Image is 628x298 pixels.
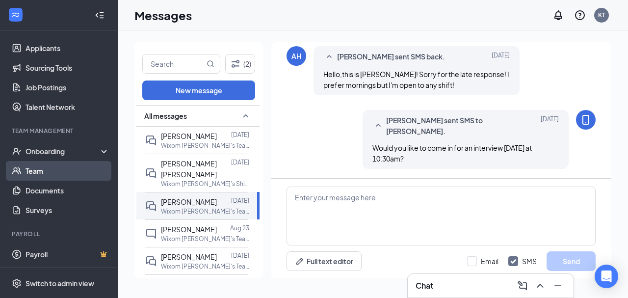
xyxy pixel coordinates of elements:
p: Aug 23 [230,224,249,232]
button: Send [547,251,596,271]
div: Team Management [12,127,107,135]
p: Wixom [PERSON_NAME]'s Team Member (Impact Ventures) at Wixom [161,207,249,216]
div: KT [598,11,605,19]
svg: QuestionInfo [574,9,586,21]
span: [PERSON_NAME] sent SMS back. [337,51,445,63]
p: Wixom [PERSON_NAME]'s Team Member (Impact Ventures) at Wixom [161,235,249,243]
a: Documents [26,181,109,200]
svg: Filter [230,58,241,70]
p: Wixom [PERSON_NAME]'s Team Member (Impact Ventures) at Wixom [161,141,249,150]
button: ComposeMessage [515,278,530,294]
p: [DATE] [231,158,249,166]
svg: DoubleChat [145,200,157,212]
a: Surveys [26,200,109,220]
span: [PERSON_NAME] [161,225,217,234]
svg: MagnifyingGlass [207,60,214,68]
div: AH [291,51,301,61]
a: PayrollCrown [26,244,109,264]
div: Payroll [12,230,107,238]
svg: Minimize [552,280,564,292]
span: [PERSON_NAME] [161,252,217,261]
div: Onboarding [26,146,101,156]
svg: Collapse [95,10,105,20]
p: [DATE] [231,131,249,139]
span: [DATE] [541,115,559,136]
svg: ComposeMessage [517,280,528,292]
svg: Pen [295,256,305,266]
span: [PERSON_NAME] [161,197,217,206]
svg: MobileSms [580,114,592,126]
button: Full text editorPen [287,251,362,271]
span: [PERSON_NAME] [161,132,217,140]
svg: Notifications [552,9,564,21]
div: Open Intercom Messenger [595,265,618,288]
p: Wixom [PERSON_NAME]'s Shift Manager (ImpactVentures) at [GEOGRAPHIC_DATA] [161,180,249,188]
button: Minimize [550,278,566,294]
span: [DATE] [492,51,510,63]
a: Job Postings [26,78,109,97]
svg: DoubleChat [145,255,157,267]
a: Team [26,161,109,181]
h1: Messages [134,7,192,24]
svg: WorkstreamLogo [11,10,21,20]
svg: DoubleChat [145,167,157,179]
svg: DoubleChat [145,135,157,146]
input: Search [143,54,205,73]
svg: SmallChevronUp [323,51,335,63]
p: Wixom [PERSON_NAME]'s Team Member (Impact Ventures) at Wixom [161,262,249,271]
p: [DATE] [231,196,249,205]
span: Would you like to come in for an interview [DATE] at 10:30am? [372,143,532,163]
svg: SmallChevronUp [240,110,252,122]
h3: Chat [416,280,433,291]
svg: ChatInactive [145,228,157,240]
button: ChevronUp [532,278,548,294]
svg: Settings [12,278,22,288]
p: [DATE] [231,251,249,260]
span: Hello,this is [PERSON_NAME]! Sorry for the late response! I prefer mornings but I'm open to any s... [323,70,509,89]
a: Sourcing Tools [26,58,109,78]
span: [PERSON_NAME] [PERSON_NAME] [161,159,217,179]
svg: SmallChevronUp [372,120,384,132]
svg: UserCheck [12,146,22,156]
a: Talent Network [26,97,109,117]
button: Filter (2) [225,54,255,74]
svg: ChevronUp [534,280,546,292]
span: [PERSON_NAME] sent SMS to [PERSON_NAME]. [386,115,515,136]
a: Applicants [26,38,109,58]
span: All messages [144,111,187,121]
div: Switch to admin view [26,278,94,288]
button: New message [142,81,255,100]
